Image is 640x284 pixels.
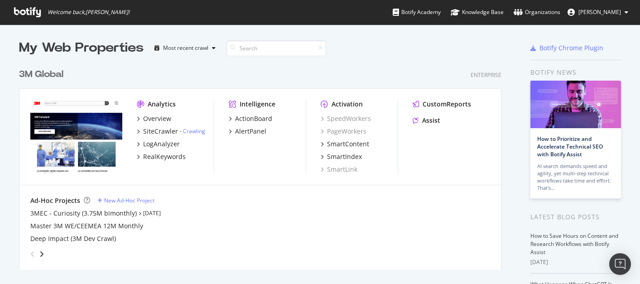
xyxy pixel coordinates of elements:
[30,100,122,173] img: www.command.com
[235,127,266,136] div: AlertPanel
[30,196,80,205] div: Ad-Hoc Projects
[97,197,154,204] a: New Ad-Hoc Project
[229,114,272,123] a: ActionBoard
[321,152,362,161] a: SmartIndex
[38,250,45,259] div: angle-right
[240,100,275,109] div: Intelligence
[530,212,621,222] div: Latest Blog Posts
[19,68,67,81] a: 3M Global
[143,140,180,149] div: LogAnalyzer
[137,140,180,149] a: LogAnalyzer
[530,43,603,53] a: Botify Chrome Plugin
[413,100,471,109] a: CustomReports
[530,232,618,256] a: How to Save Hours on Content and Research Workflows with Botify Assist
[327,152,362,161] div: SmartIndex
[321,127,366,136] a: PageWorkers
[104,197,154,204] div: New Ad-Hoc Project
[19,57,509,270] div: grid
[143,114,171,123] div: Overview
[560,5,635,19] button: [PERSON_NAME]
[413,116,440,125] a: Assist
[148,100,176,109] div: Analytics
[537,163,614,192] div: AI search demands speed and agility, yet multi-step technical workflows take time and effort. Tha...
[30,209,137,218] a: 3MEC - Curiosity (3.75M bimonthly)
[183,127,205,135] a: Crawling
[530,81,621,128] img: How to Prioritize and Accelerate Technical SEO with Botify Assist
[27,247,38,261] div: angle-left
[180,127,205,135] div: -
[19,68,63,81] div: 3M Global
[30,234,116,243] a: Deep Impact (3M Dev Crawl)
[143,152,186,161] div: RealKeywords
[423,100,471,109] div: CustomReports
[48,9,130,16] span: Welcome back, [PERSON_NAME] !
[137,127,205,136] a: SiteCrawler- Crawling
[235,114,272,123] div: ActionBoard
[321,114,371,123] a: SpeedWorkers
[226,40,326,56] input: Search
[327,140,369,149] div: SmartContent
[163,45,208,51] div: Most recent crawl
[471,71,501,79] div: Enterprise
[321,140,369,149] a: SmartContent
[229,127,266,136] a: AlertPanel
[151,41,219,55] button: Most recent crawl
[332,100,363,109] div: Activation
[578,8,621,16] span: Alexander Parrales
[30,221,143,231] a: Master 3M WE/CEEMEA 12M Monthly
[451,8,504,17] div: Knowledge Base
[143,127,178,136] div: SiteCrawler
[393,8,441,17] div: Botify Academy
[514,8,560,17] div: Organizations
[321,165,357,174] a: SmartLink
[537,135,603,158] a: How to Prioritize and Accelerate Technical SEO with Botify Assist
[19,39,144,57] div: My Web Properties
[530,258,621,266] div: [DATE]
[137,114,171,123] a: Overview
[539,43,603,53] div: Botify Chrome Plugin
[530,67,621,77] div: Botify news
[609,253,631,275] div: Open Intercom Messenger
[143,209,161,217] a: [DATE]
[422,116,440,125] div: Assist
[137,152,186,161] a: RealKeywords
